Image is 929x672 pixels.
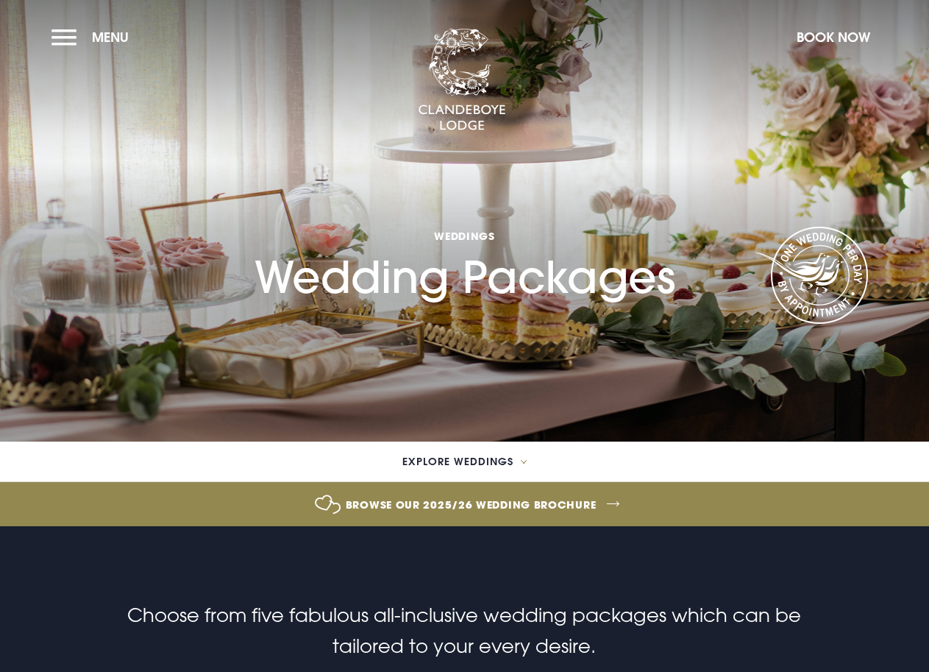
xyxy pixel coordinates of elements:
[789,21,878,53] button: Book Now
[114,600,814,662] p: Choose from five fabulous all-inclusive wedding packages which can be tailored to your every desire.
[255,229,675,243] span: Weddings
[255,146,675,303] h1: Wedding Packages
[92,29,129,46] span: Menu
[51,21,136,53] button: Menu
[418,29,506,132] img: Clandeboye Lodge
[402,456,513,467] span: Explore Weddings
